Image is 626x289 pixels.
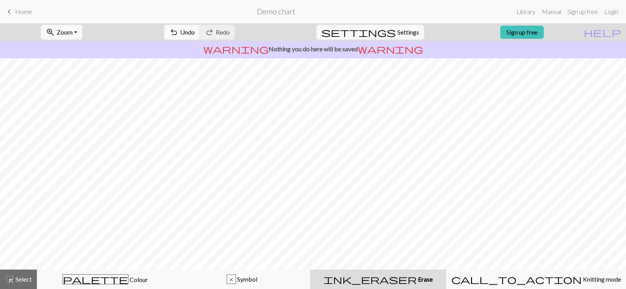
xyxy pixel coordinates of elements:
[358,44,423,54] span: warning
[3,44,623,54] p: Nothing you do here will be saved
[169,27,179,38] span: undo
[57,28,73,36] span: Zoom
[203,44,269,54] span: warning
[227,275,236,284] div: x
[257,7,295,16] h2: Demo chart
[5,274,14,285] span: highlight_alt
[316,25,424,40] button: SettingsSettings
[539,4,564,19] a: Manual
[46,27,55,38] span: zoom_in
[41,25,82,40] button: Zoom
[310,270,446,289] button: Erase
[321,27,396,38] span: settings
[173,270,310,289] button: x Symbol
[324,274,417,285] span: ink_eraser
[321,28,396,37] i: Settings
[601,4,621,19] a: Login
[451,274,582,285] span: call_to_action
[180,28,195,36] span: Undo
[500,26,544,39] a: Sign up free
[582,275,621,283] span: Knitting mode
[397,28,419,37] span: Settings
[513,4,539,19] a: Library
[236,275,257,283] span: Symbol
[584,27,621,38] span: help
[37,270,173,289] button: Colour
[63,274,128,285] span: palette
[164,25,200,40] button: Undo
[564,4,601,19] a: Sign up free
[446,270,626,289] button: Knitting mode
[128,276,148,283] span: Colour
[5,5,32,18] a: Home
[15,8,32,15] span: Home
[417,275,433,283] span: Erase
[14,275,32,283] span: Select
[5,6,14,17] span: keyboard_arrow_left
